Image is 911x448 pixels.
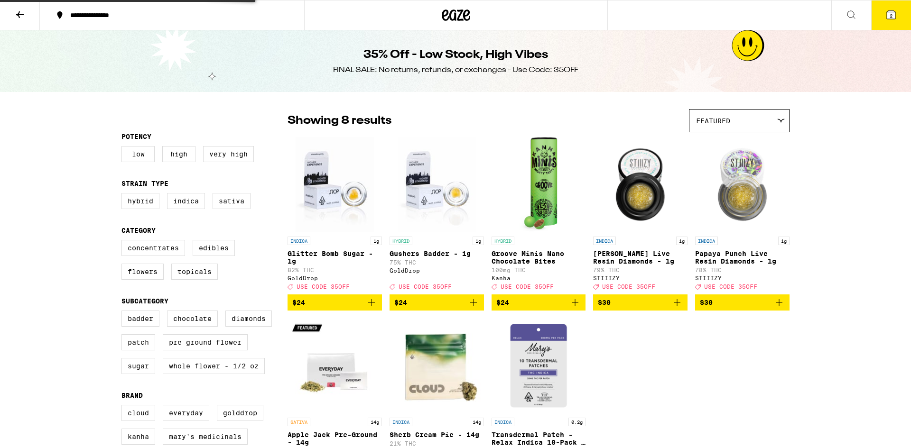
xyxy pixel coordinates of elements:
p: Apple Jack Pre-Ground - 14g [288,431,382,446]
label: Hybrid [121,193,159,209]
label: Patch [121,334,155,350]
a: Open page for Gushers Badder - 1g from GoldDrop [390,137,484,294]
span: Hi. Need any help? [6,7,68,14]
p: 1g [778,237,790,245]
p: Showing 8 results [288,113,391,129]
button: Add to bag [695,294,790,311]
p: 100mg THC [492,267,586,273]
span: $24 [496,299,509,306]
p: 79% THC [593,267,688,273]
p: 75% THC [390,259,484,265]
label: Edibles [193,240,235,256]
img: Cloud - Sherb Cream Pie - 14g [390,318,484,413]
p: INDICA [288,237,310,245]
label: High [162,146,195,162]
img: STIIIZY - Mochi Gelato Live Resin Diamonds - 1g [593,137,688,232]
p: SATIVA [288,418,310,426]
span: USE CODE 35OFF [704,283,757,290]
label: Chocolate [167,311,218,327]
span: $30 [700,299,713,306]
h1: 35% Off - Low Stock, High Vibes [363,47,548,63]
span: $30 [598,299,611,306]
span: Featured [696,117,730,125]
span: USE CODE 35OFF [297,283,350,290]
div: GoldDrop [390,267,484,274]
legend: Brand [121,392,143,399]
button: Add to bag [288,294,382,311]
button: Add to bag [390,294,484,311]
p: Glitter Bomb Sugar - 1g [288,250,382,265]
div: GoldDrop [288,275,382,281]
p: 82% THC [288,267,382,273]
img: Kanha - Groove Minis Nano Chocolate Bites [520,137,558,232]
button: Add to bag [593,294,688,311]
button: Add to bag [492,294,586,311]
div: STIIIZY [695,275,790,281]
label: Kanha [121,429,155,445]
span: USE CODE 35OFF [501,283,554,290]
p: 14g [368,418,382,426]
img: GoldDrop - Gushers Badder - 1g [398,137,476,232]
label: Badder [121,311,159,327]
legend: Category [121,227,156,234]
p: INDICA [695,237,718,245]
p: 1g [676,237,688,245]
p: INDICA [492,418,514,426]
label: Very High [203,146,254,162]
p: INDICA [593,237,616,245]
label: Low [121,146,155,162]
button: 2 [871,0,911,30]
img: Mary's Medicinals - Transdermal Patch - Relax Indica 10-Pack - 200mg [492,318,586,413]
div: STIIIZY [593,275,688,281]
label: Flowers [121,264,164,280]
p: 78% THC [695,267,790,273]
p: Transdermal Patch - Relax Indica 10-Pack - 200mg [492,431,586,446]
a: Open page for Groove Minis Nano Chocolate Bites from Kanha [492,137,586,294]
label: Topicals [171,264,218,280]
img: Everyday - Apple Jack Pre-Ground - 14g [288,318,382,413]
div: Kanha [492,275,586,281]
p: 0.2g [568,418,586,426]
legend: Subcategory [121,297,168,305]
span: USE CODE 35OFF [602,283,655,290]
label: Mary's Medicinals [163,429,248,445]
label: Sugar [121,358,155,374]
p: 21% THC [390,440,484,447]
p: 14g [470,418,484,426]
p: Gushers Badder - 1g [390,250,484,257]
label: Cloud [121,405,155,421]
p: [PERSON_NAME] Live Resin Diamonds - 1g [593,250,688,265]
legend: Potency [121,133,151,140]
img: GoldDrop - Glitter Bomb Sugar - 1g [296,137,374,232]
p: HYBRID [390,237,412,245]
span: 2 [890,13,892,18]
p: HYBRID [492,237,514,245]
p: 1g [371,237,382,245]
span: USE CODE 35OFF [399,283,452,290]
label: Indica [167,193,205,209]
label: Pre-ground Flower [163,334,248,350]
label: GoldDrop [217,405,263,421]
label: Sativa [213,193,251,209]
label: Diamonds [225,311,272,327]
img: STIIIZY - Papaya Punch Live Resin Diamonds - 1g [695,137,790,232]
legend: Strain Type [121,180,168,187]
p: Groove Minis Nano Chocolate Bites [492,250,586,265]
label: Concentrates [121,240,185,256]
div: FINAL SALE: No returns, refunds, or exchanges - Use Code: 35OFF [333,65,578,75]
p: 1g [473,237,484,245]
span: $24 [292,299,305,306]
label: Everyday [163,405,209,421]
p: Sherb Cream Pie - 14g [390,431,484,439]
a: Open page for Glitter Bomb Sugar - 1g from GoldDrop [288,137,382,294]
label: Whole Flower - 1/2 oz [163,358,265,374]
a: Open page for Mochi Gelato Live Resin Diamonds - 1g from STIIIZY [593,137,688,294]
a: Open page for Papaya Punch Live Resin Diamonds - 1g from STIIIZY [695,137,790,294]
p: INDICA [390,418,412,426]
span: $24 [394,299,407,306]
p: Papaya Punch Live Resin Diamonds - 1g [695,250,790,265]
